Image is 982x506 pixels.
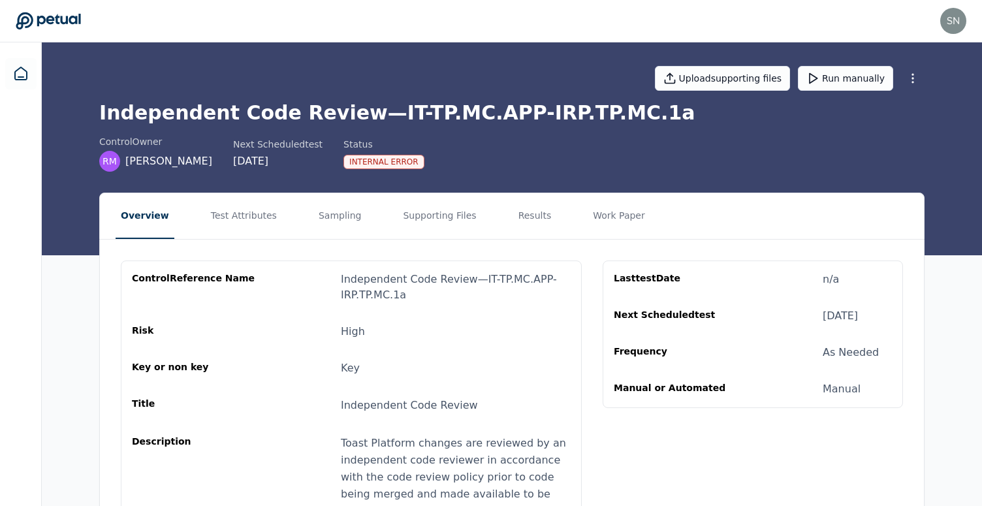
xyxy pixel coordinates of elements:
[341,360,360,376] div: Key
[823,272,839,287] div: n/a
[614,381,739,397] div: Manual or Automated
[823,308,858,324] div: [DATE]
[823,345,879,360] div: As Needed
[901,67,925,90] button: More Options
[233,138,323,151] div: Next Scheduled test
[614,345,739,360] div: Frequency
[398,193,481,239] button: Supporting Files
[16,12,81,30] a: Go to Dashboard
[116,193,174,239] button: Overview
[614,308,739,324] div: Next Scheduled test
[233,153,323,169] div: [DATE]
[343,138,424,151] div: Status
[132,397,257,414] div: Title
[99,101,925,125] h1: Independent Code Review — IT-TP.MC.APP-IRP.TP.MC.1a
[132,360,257,376] div: Key or non key
[940,8,966,34] img: snir@petual.ai
[132,324,257,340] div: Risk
[343,155,424,169] div: Internal Error
[5,58,37,89] a: Dashboard
[513,193,557,239] button: Results
[341,324,365,340] div: High
[100,193,924,239] nav: Tabs
[341,272,571,303] div: Independent Code Review — IT-TP.MC.APP-IRP.TP.MC.1a
[313,193,367,239] button: Sampling
[99,135,212,148] div: control Owner
[206,193,282,239] button: Test Attributes
[655,66,791,91] button: Uploadsupporting files
[798,66,893,91] button: Run manually
[132,272,257,303] div: control Reference Name
[341,399,478,411] span: Independent Code Review
[125,153,212,169] span: [PERSON_NAME]
[823,381,861,397] div: Manual
[588,193,650,239] button: Work Paper
[103,155,117,168] span: RM
[614,272,739,287] div: Last test Date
